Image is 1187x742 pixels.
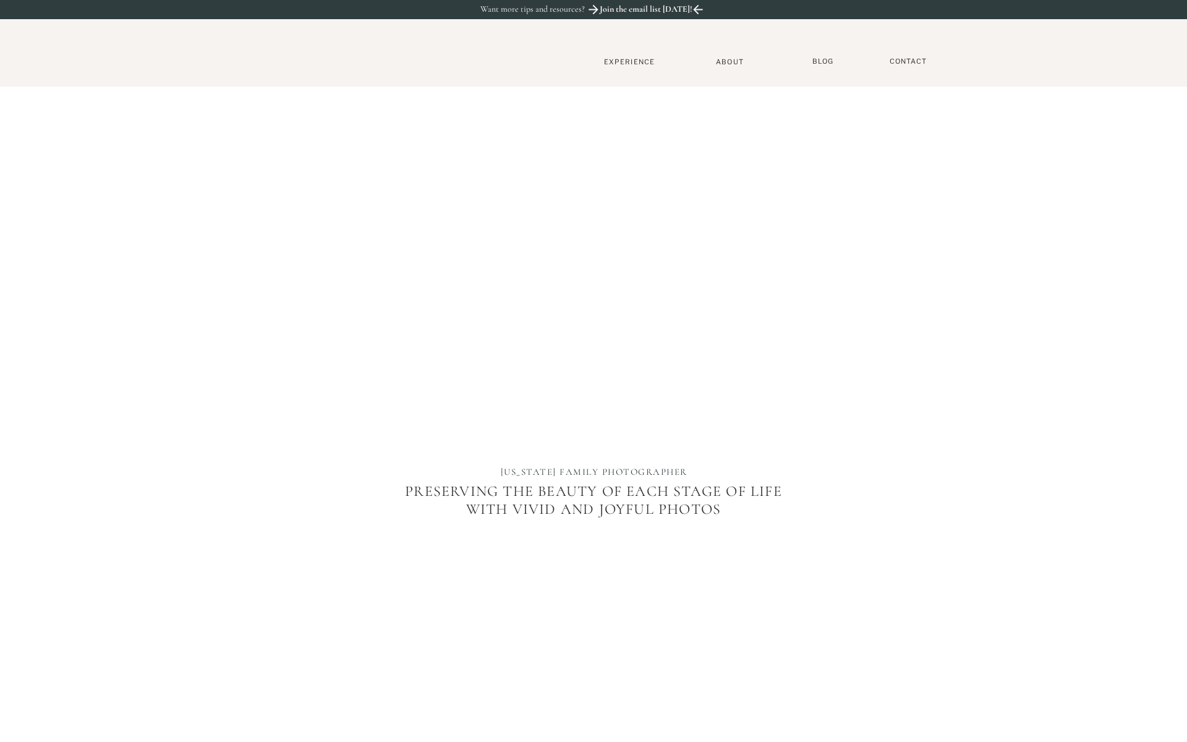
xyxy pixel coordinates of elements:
p: Preserving the beauty of each stage of life with vivid and joyful photos [395,483,792,560]
a: About [711,58,749,66]
a: Experience [589,58,670,66]
a: BLOG [807,57,838,66]
a: Contact [883,57,933,66]
h1: [US_STATE] FAMILY PHOTOGRAPHER [462,466,726,480]
p: Want more tips and resources? [480,4,611,15]
a: Join the email list [DATE]! [598,4,694,18]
